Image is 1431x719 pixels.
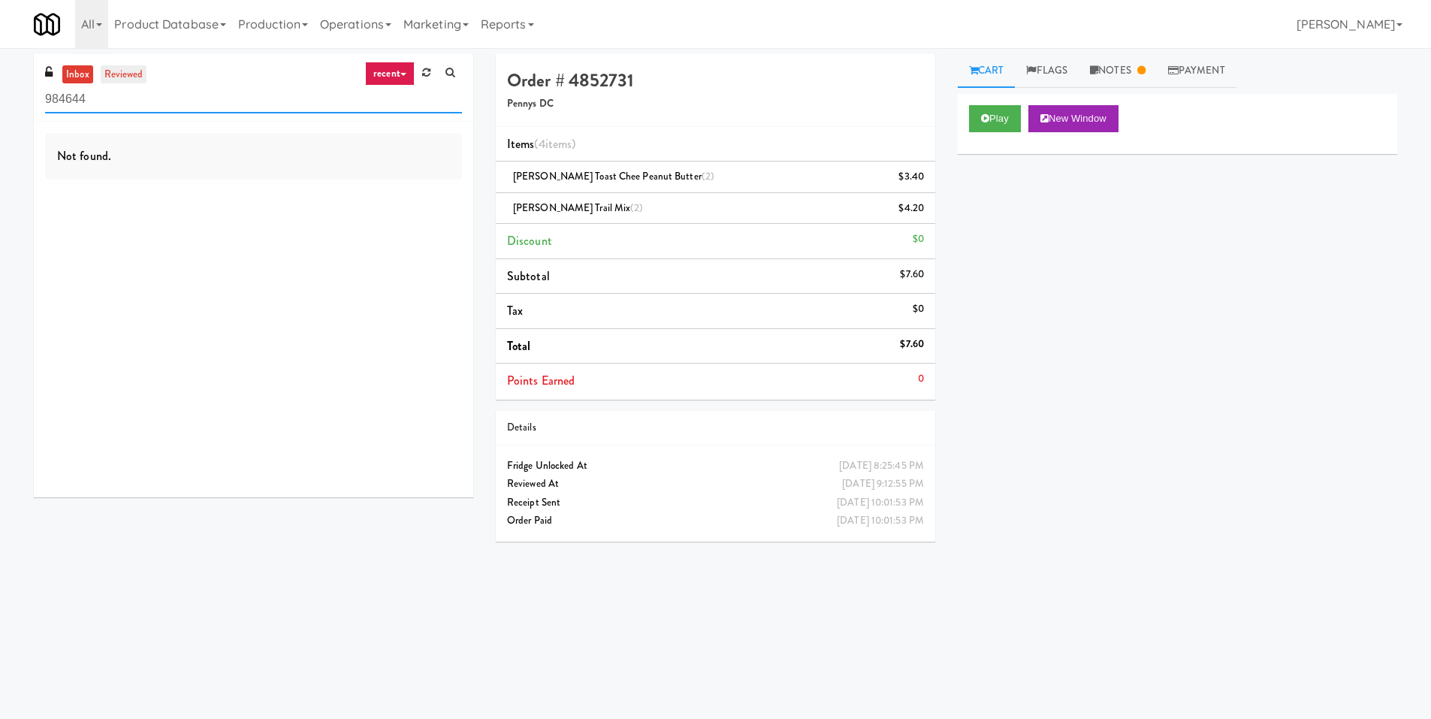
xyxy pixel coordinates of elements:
[513,201,644,215] span: [PERSON_NAME] Trail Mix
[507,494,924,512] div: Receipt Sent
[507,135,575,153] span: Items
[507,418,924,437] div: Details
[898,199,924,218] div: $4.20
[958,54,1016,88] a: Cart
[898,168,924,186] div: $3.40
[507,232,552,249] span: Discount
[837,512,924,530] div: [DATE] 10:01:53 PM
[1028,105,1119,132] button: New Window
[702,169,714,183] span: (2)
[969,105,1021,132] button: Play
[507,267,550,285] span: Subtotal
[57,147,111,165] span: Not found.
[842,475,924,494] div: [DATE] 9:12:55 PM
[918,370,924,388] div: 0
[1015,54,1079,88] a: Flags
[545,135,572,153] ng-pluralize: items
[1157,54,1236,88] a: Payment
[507,372,575,389] span: Points Earned
[507,71,924,90] h4: Order # 4852731
[837,494,924,512] div: [DATE] 10:01:53 PM
[62,65,93,84] a: inbox
[513,169,714,183] span: [PERSON_NAME] Toast Chee Peanut Butter
[913,230,924,249] div: $0
[507,512,924,530] div: Order Paid
[507,457,924,476] div: Fridge Unlocked At
[507,98,924,110] h5: Pennys DC
[900,335,924,354] div: $7.60
[507,302,523,319] span: Tax
[34,11,60,38] img: Micromart
[913,300,924,319] div: $0
[534,135,575,153] span: (4 )
[45,86,462,113] input: Search vision orders
[507,475,924,494] div: Reviewed At
[839,457,924,476] div: [DATE] 8:25:45 PM
[1079,54,1157,88] a: Notes
[365,62,415,86] a: recent
[101,65,147,84] a: reviewed
[630,201,643,215] span: (2)
[900,265,924,284] div: $7.60
[507,337,531,355] span: Total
